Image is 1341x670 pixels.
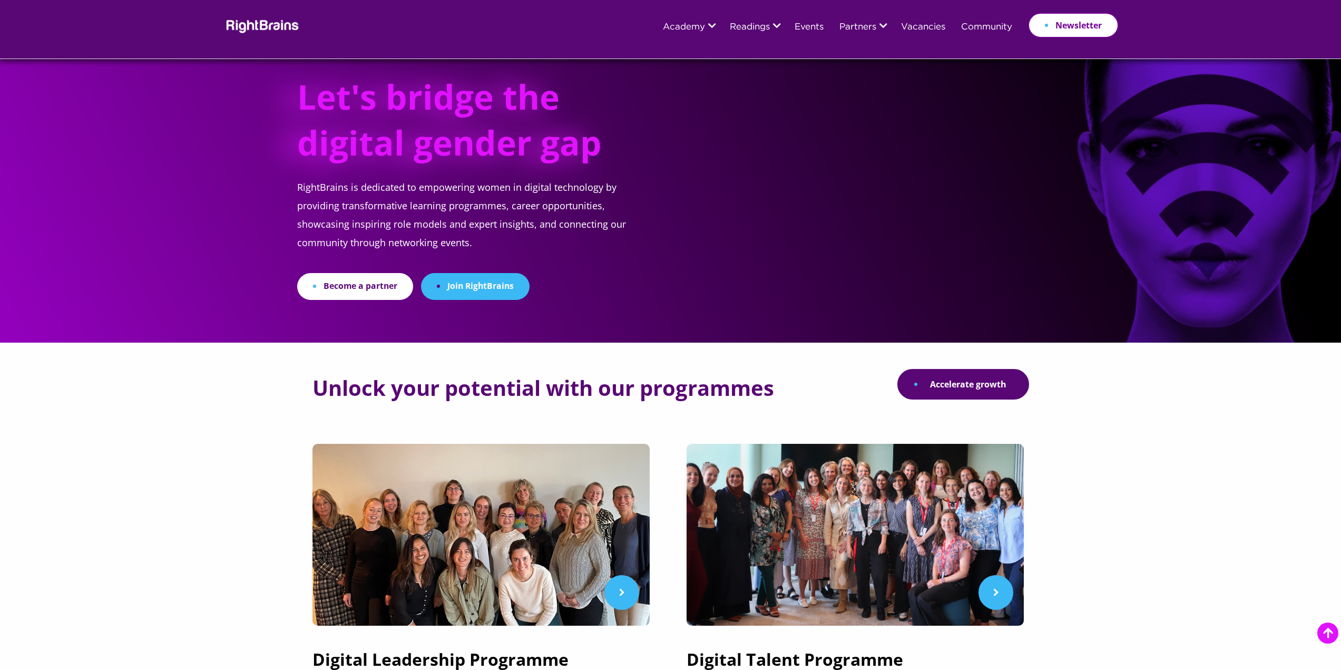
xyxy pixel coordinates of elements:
[297,74,613,178] h1: Let's bridge the digital gender gap
[961,23,1012,32] a: Community
[312,376,774,400] h2: Unlock your potential with our programmes
[1028,13,1119,38] a: Newsletter
[223,18,299,33] img: Rightbrains
[421,273,530,300] a: Join RightBrains
[297,273,413,300] a: Become a partner
[897,369,1029,400] a: Accelerate growth
[730,23,770,32] a: Readings
[839,23,876,32] a: Partners
[297,178,651,273] p: RightBrains is dedicated to empowering women in digital technology by providing transformative le...
[795,23,824,32] a: Events
[901,23,945,32] a: Vacancies
[663,23,705,32] a: Academy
